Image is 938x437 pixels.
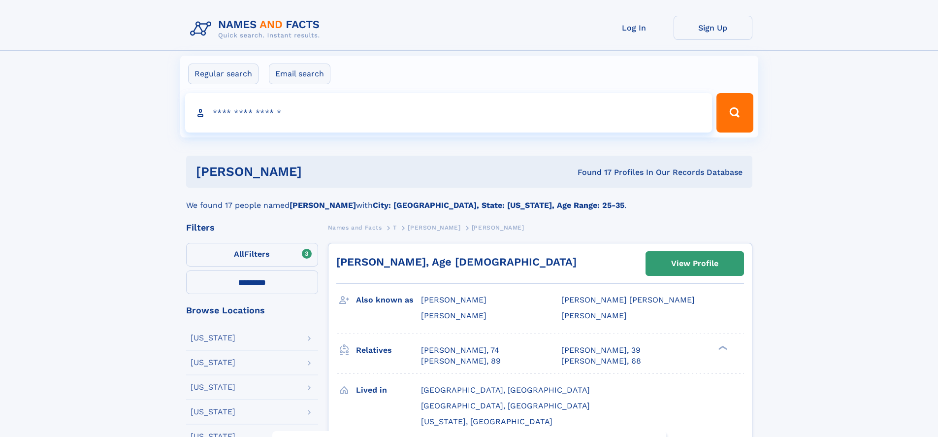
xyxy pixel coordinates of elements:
[421,417,552,426] span: [US_STATE], [GEOGRAPHIC_DATA]
[716,344,728,351] div: ❯
[561,311,627,320] span: [PERSON_NAME]
[234,249,244,259] span: All
[290,201,356,210] b: [PERSON_NAME]
[716,93,753,133] button: Search Button
[186,16,328,42] img: Logo Names and Facts
[408,224,460,231] span: [PERSON_NAME]
[561,295,695,304] span: [PERSON_NAME] [PERSON_NAME]
[595,16,674,40] a: Log In
[191,408,235,416] div: [US_STATE]
[336,256,577,268] a: [PERSON_NAME], Age [DEMOGRAPHIC_DATA]
[356,292,421,308] h3: Also known as
[472,224,524,231] span: [PERSON_NAME]
[421,311,486,320] span: [PERSON_NAME]
[186,243,318,267] label: Filters
[421,345,499,356] a: [PERSON_NAME], 74
[191,334,235,342] div: [US_STATE]
[186,306,318,315] div: Browse Locations
[188,64,259,84] label: Regular search
[421,401,590,410] span: [GEOGRAPHIC_DATA], [GEOGRAPHIC_DATA]
[328,221,382,234] a: Names and Facts
[674,16,752,40] a: Sign Up
[408,221,460,234] a: [PERSON_NAME]
[440,167,743,178] div: Found 17 Profiles In Our Records Database
[196,166,440,178] h1: [PERSON_NAME]
[356,382,421,399] h3: Lived in
[671,252,718,275] div: View Profile
[393,224,397,231] span: T
[191,383,235,391] div: [US_STATE]
[561,356,641,367] a: [PERSON_NAME], 68
[646,252,744,275] a: View Profile
[186,188,752,211] div: We found 17 people named with .
[356,342,421,359] h3: Relatives
[393,221,397,234] a: T
[185,93,712,133] input: search input
[373,201,624,210] b: City: [GEOGRAPHIC_DATA], State: [US_STATE], Age Range: 25-35
[269,64,330,84] label: Email search
[421,385,590,395] span: [GEOGRAPHIC_DATA], [GEOGRAPHIC_DATA]
[421,295,486,304] span: [PERSON_NAME]
[421,356,501,367] a: [PERSON_NAME], 89
[561,345,641,356] a: [PERSON_NAME], 39
[191,359,235,367] div: [US_STATE]
[186,223,318,232] div: Filters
